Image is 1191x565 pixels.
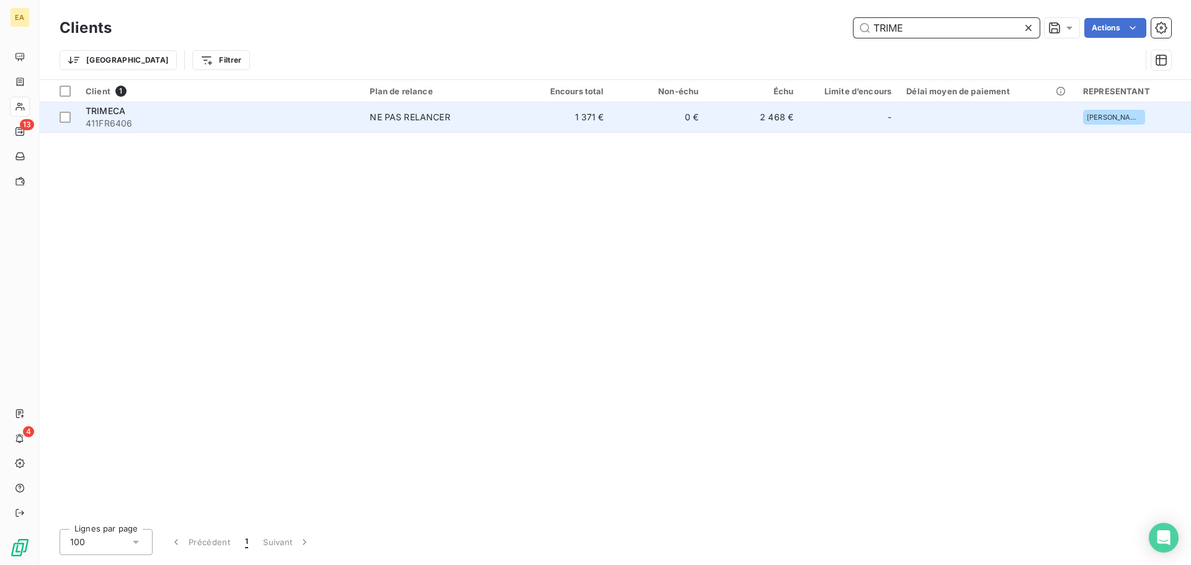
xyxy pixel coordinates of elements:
[86,105,125,116] span: TRIMECA
[115,86,127,97] span: 1
[1087,113,1141,121] span: [PERSON_NAME]
[370,111,450,123] div: NE PAS RELANCER
[1084,18,1146,38] button: Actions
[86,117,355,130] span: 411FR6406
[23,426,34,437] span: 4
[906,86,1068,96] div: Délai moyen de paiement
[86,86,110,96] span: Client
[517,102,612,132] td: 1 371 €
[1083,86,1184,96] div: REPRESENTANT
[10,7,30,27] div: EA
[808,86,891,96] div: Limite d’encours
[60,50,177,70] button: [GEOGRAPHIC_DATA]
[524,86,604,96] div: Encours total
[20,119,34,130] span: 13
[706,102,801,132] td: 2 468 €
[238,529,256,555] button: 1
[612,102,707,132] td: 0 €
[163,529,238,555] button: Précédent
[370,86,509,96] div: Plan de relance
[70,536,85,548] span: 100
[1149,523,1179,553] div: Open Intercom Messenger
[888,111,891,123] span: -
[10,538,30,558] img: Logo LeanPay
[854,18,1040,38] input: Rechercher
[60,17,112,39] h3: Clients
[192,50,249,70] button: Filtrer
[619,86,699,96] div: Non-échu
[245,536,248,548] span: 1
[713,86,793,96] div: Échu
[256,529,318,555] button: Suivant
